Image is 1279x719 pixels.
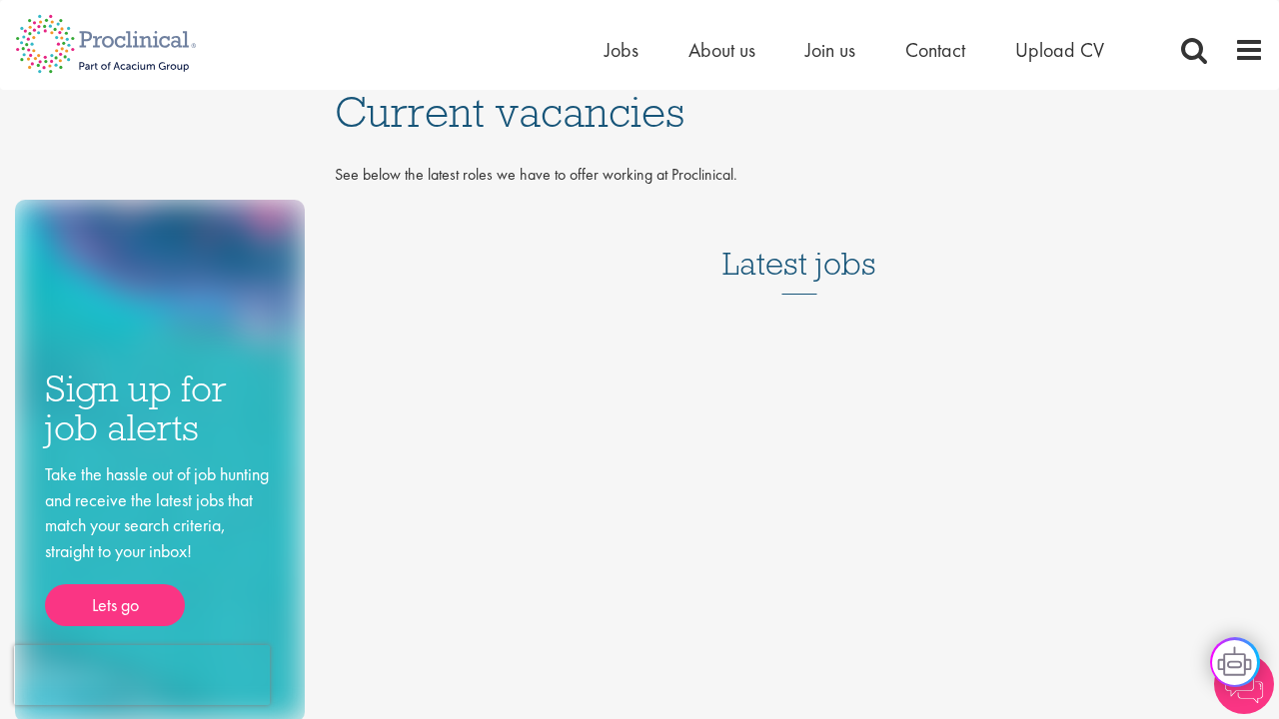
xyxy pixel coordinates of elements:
[905,37,965,63] a: Contact
[605,37,639,63] a: Jobs
[45,461,275,626] div: Take the hassle out of job hunting and receive the latest jobs that match your search criteria, s...
[722,197,876,295] h3: Latest jobs
[45,584,185,626] a: Lets go
[688,37,755,63] a: About us
[14,645,270,705] iframe: reCAPTCHA
[335,85,684,139] span: Current vacancies
[335,164,1264,187] p: See below the latest roles we have to offer working at Proclinical.
[45,369,275,446] h3: Sign up for job alerts
[1015,37,1104,63] a: Upload CV
[805,37,855,63] a: Join us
